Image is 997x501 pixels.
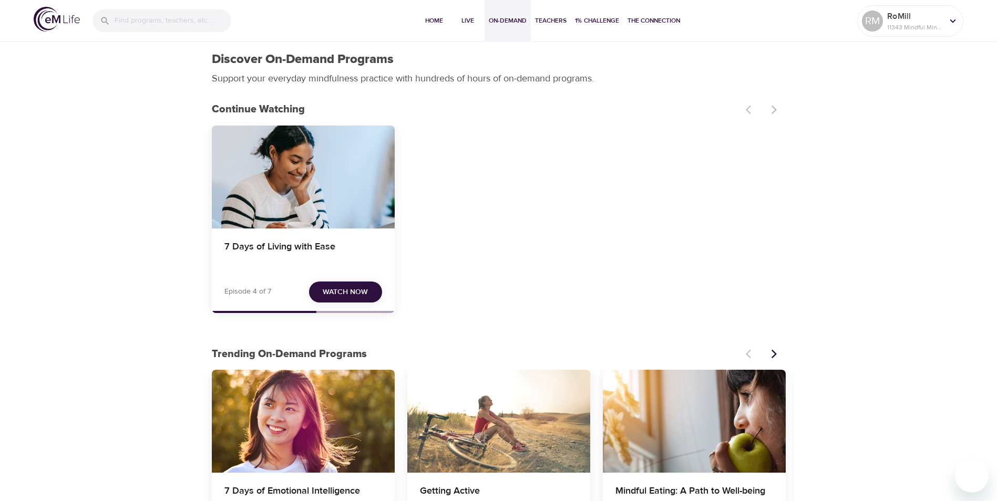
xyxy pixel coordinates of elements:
[489,15,527,26] span: On-Demand
[862,11,883,32] div: RM
[323,286,368,299] span: Watch Now
[603,370,786,473] button: Mindful Eating: A Path to Well-being
[309,281,382,303] button: Watch Now
[212,52,394,67] h1: Discover On-Demand Programs
[422,15,447,26] span: Home
[115,9,231,32] input: Find programs, teachers, etc...
[955,459,989,493] iframe: Button to launch messaging window
[224,241,382,266] h4: 7 Days of Living with Ease
[455,15,480,26] span: Live
[212,103,739,116] h3: Continue Watching
[224,286,271,297] p: Episode 4 of 7
[535,15,567,26] span: Teachers
[887,10,943,23] p: RoMill
[212,71,606,86] p: Support your everyday mindfulness practice with hundreds of hours of on-demand programs.
[887,23,943,32] p: 11343 Mindful Minutes
[212,370,395,473] button: 7 Days of Emotional Intelligence
[212,346,739,362] p: Trending On-Demand Programs
[212,126,395,228] button: 7 Days of Living with Ease
[34,7,80,32] img: logo
[628,15,680,26] span: The Connection
[763,342,786,366] button: Next items
[575,15,619,26] span: 1% Challenge
[407,370,590,473] button: Getting Active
